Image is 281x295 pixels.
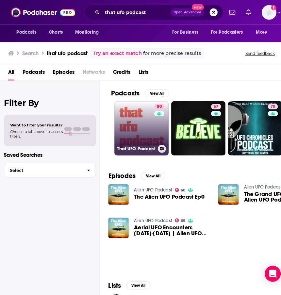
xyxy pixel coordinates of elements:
button: View All [138,168,161,176]
span: Select [4,164,80,169]
button: open menu [69,25,105,38]
span: New [188,4,199,10]
a: 70 [262,102,272,107]
img: Podchaser - Follow, Share and Rate Podcasts [11,6,74,18]
a: Charts [43,25,65,38]
span: 67 [209,101,213,108]
span: for more precise results [140,48,196,56]
a: Episodes [52,65,73,79]
a: Show notifications dropdown [238,7,248,18]
a: Podcasts [22,65,44,79]
span: 70 [264,101,269,108]
a: Alien UFO Podcast [131,213,168,218]
img: User Profile [256,5,270,19]
span: Charts [47,27,61,36]
button: View All [124,275,147,283]
span: Choose a tab above to access filters. [10,126,61,136]
h2: Episodes [106,168,133,176]
img: The Alien UFO Podcast Ep0 [106,180,126,200]
div: Search podcasts, credits, & more... [82,5,218,20]
a: 67 [167,99,220,152]
h3: That UFO Podcast [114,143,152,148]
a: 68 [171,184,181,188]
span: Networks [81,65,103,79]
a: PodcastsView All [108,87,165,95]
span: Monitoring [73,27,96,36]
span: Aerial UFO Encounters [DATE]-[DATE] | Alien UFO Podcast Ep37 [131,220,206,231]
button: Open AdvancedNew [167,8,200,16]
a: The Alien UFO Podcast Ep0 [131,189,200,195]
span: Open Advanced [170,10,197,14]
a: Show notifications dropdown [222,7,233,18]
a: Try an exact match [91,48,139,56]
input: Search podcasts, credits, & more... [100,7,167,17]
button: Send feedback [238,49,271,55]
a: 80 [151,102,160,107]
a: EpisodesView All [106,168,161,176]
svg: Add a profile image [265,5,270,10]
button: open menu [202,25,247,38]
button: open menu [246,25,270,38]
span: Want to filter your results? [10,120,61,124]
span: Logged in as rowan.sullivan [256,5,270,19]
a: 67 [206,102,216,107]
button: open menu [164,25,202,38]
img: The Grand UFO Deception | Alien UFO Podcast Ep38 [213,180,233,200]
button: View All [142,87,165,95]
img: Aerial UFO Encounters 1946-1949 | Alien UFO Podcast Ep37 [106,213,126,233]
span: 68 [176,184,181,187]
a: Alien UFO Podcast [131,183,168,188]
a: 70 [223,99,276,152]
h3: Search [22,49,38,55]
button: open menu [11,25,44,38]
a: Aerial UFO Encounters 1946-1949 | Alien UFO Podcast Ep37 [131,220,206,231]
h3: that ufo podcast [46,49,86,55]
span: More [250,27,261,36]
a: Lists [135,65,145,79]
button: Select [4,159,94,174]
div: Open Intercom Messenger [259,260,274,275]
span: 80 [153,101,158,108]
p: Saved Searches [4,148,94,155]
a: All [8,65,14,79]
span: Podcasts [16,27,35,36]
a: Credits [110,65,127,79]
a: ListsView All [106,275,147,283]
h2: Podcasts [108,87,137,95]
span: For Business [168,27,194,36]
a: Alien UFO Podcast [239,180,276,186]
span: For Podcasters [206,27,238,36]
a: 68 [171,213,181,217]
button: Show profile menu [256,5,270,19]
a: 80That UFO Podcast [112,99,165,152]
span: 68 [176,214,181,217]
h2: Filter By [4,96,94,106]
h2: Lists [106,275,118,283]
